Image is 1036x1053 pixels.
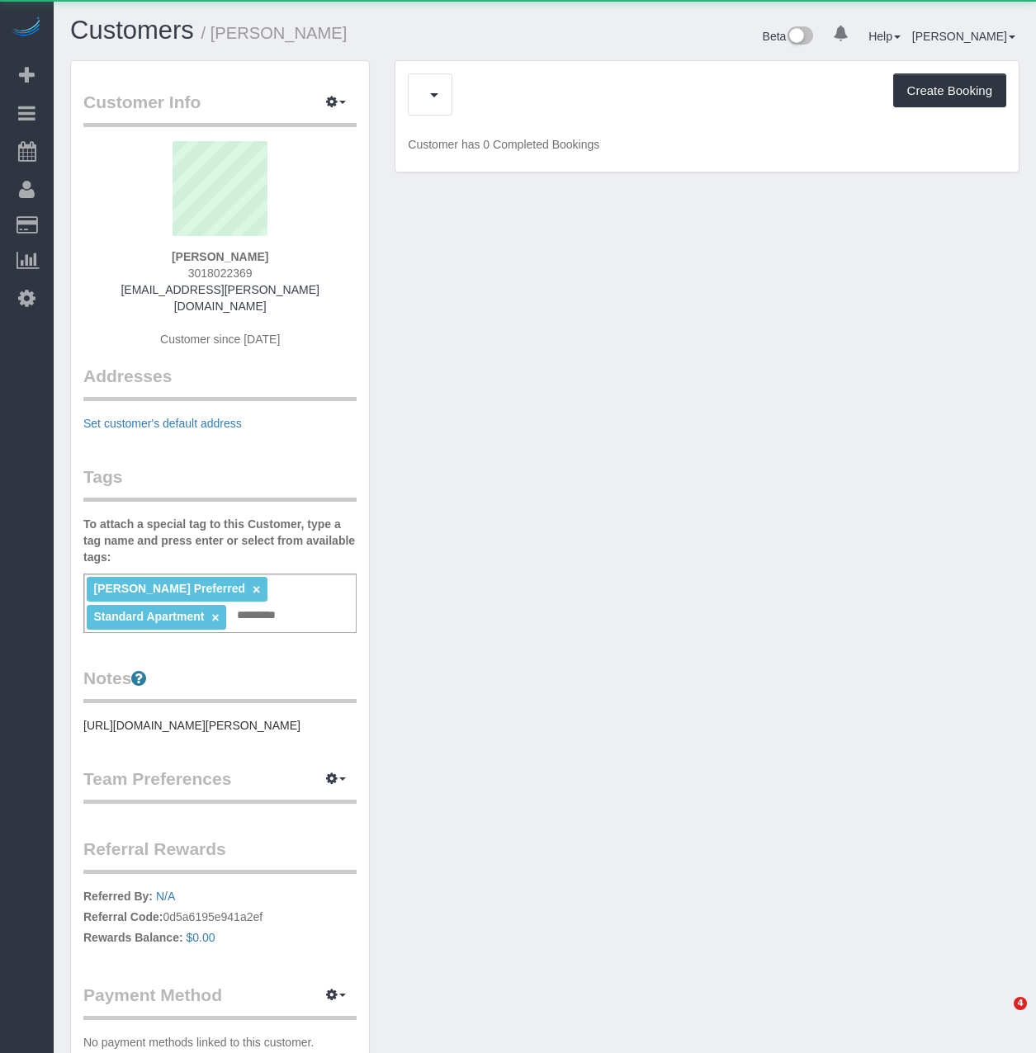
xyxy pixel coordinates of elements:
label: Referred By: [83,888,153,904]
label: Rewards Balance: [83,929,183,946]
p: Customer has 0 Completed Bookings [408,136,1006,153]
button: Create Booking [893,73,1006,108]
label: To attach a special tag to this Customer, type a tag name and press enter or select from availabl... [83,516,357,565]
a: × [211,611,219,625]
a: Beta [763,30,814,43]
pre: [URL][DOMAIN_NAME][PERSON_NAME] [83,717,357,734]
legend: Team Preferences [83,767,357,804]
a: Customers [70,16,194,45]
small: / [PERSON_NAME] [201,24,348,42]
p: 0d5a6195e941a2ef [83,888,357,950]
a: N/A [156,890,175,903]
legend: Payment Method [83,983,357,1020]
span: Customer since [DATE] [160,333,280,346]
a: [EMAIL_ADDRESS][PERSON_NAME][DOMAIN_NAME] [121,283,319,313]
span: Standard Apartment [93,610,204,623]
img: New interface [786,26,813,48]
legend: Customer Info [83,90,357,127]
legend: Referral Rewards [83,837,357,874]
iframe: Intercom live chat [980,997,1019,1036]
p: No payment methods linked to this customer. [83,1034,357,1051]
legend: Notes [83,666,357,703]
a: × [253,583,260,597]
a: [PERSON_NAME] [912,30,1015,43]
a: $0.00 [187,931,215,944]
legend: Tags [83,465,357,502]
span: [PERSON_NAME] Preferred [93,582,245,595]
img: Automaid Logo [10,17,43,40]
label: Referral Code: [83,909,163,925]
strong: [PERSON_NAME] [172,250,268,263]
span: 3018022369 [188,267,253,280]
a: Help [868,30,901,43]
span: 4 [1014,997,1027,1010]
a: Set customer's default address [83,417,242,430]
